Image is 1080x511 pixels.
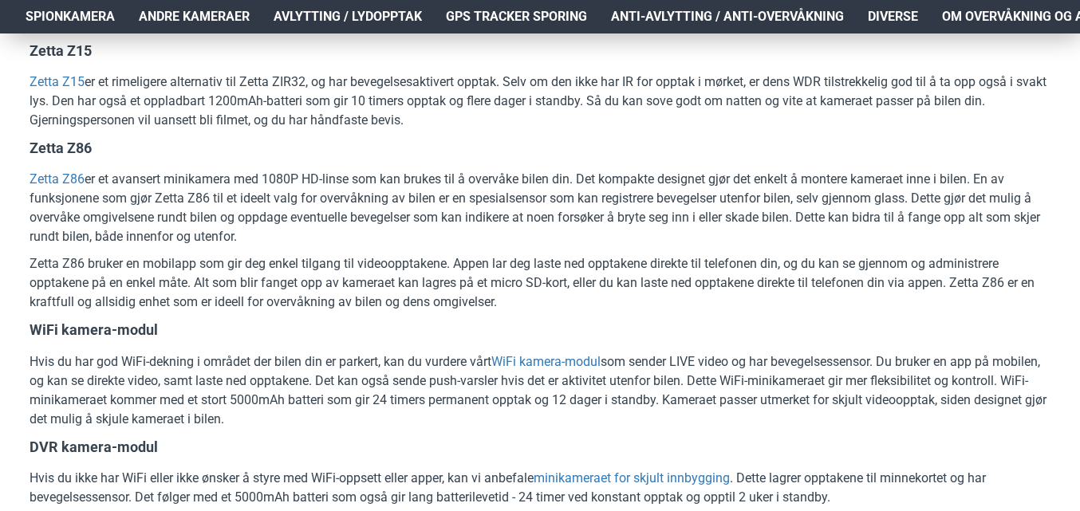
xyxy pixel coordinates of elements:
span: Andre kameraer [139,7,250,26]
a: WiFi kamera-modul [491,352,601,371]
h4: WiFi kamera-modul [30,320,1050,340]
h4: DVR kamera-modul [30,437,1050,457]
h4: Zetta Z86 [30,138,1050,158]
p: Hvis du har god WiFi-dekning i området der bilen din er parkert, kan du vurdere vårt som sender L... [30,352,1050,429]
a: minikameraet for skjult innbygging [534,469,730,488]
span: Spionkamera [26,7,115,26]
a: Zetta Z86 [30,170,85,189]
h4: Zetta Z15 [30,41,1050,61]
span: Anti-avlytting / Anti-overvåkning [611,7,844,26]
span: GPS Tracker Sporing [446,7,587,26]
span: Diverse [868,7,918,26]
p: er et rimeligere alternativ til Zetta ZIR32, og har bevegelsesaktivert opptak. Selv om den ikke h... [30,73,1050,130]
a: Zetta Z15 [30,73,85,92]
p: Zetta Z86 bruker en mobilapp som gir deg enkel tilgang til videoopptakene. Appen lar deg laste ne... [30,254,1050,312]
p: Hvis du ikke har WiFi eller ikke ønsker å styre med WiFi-oppsett eller apper, kan vi anbefale . D... [30,469,1050,507]
span: Avlytting / Lydopptak [274,7,422,26]
p: er et avansert minikamera med 1080P HD-linse som kan brukes til å overvåke bilen din. Det kompakt... [30,170,1050,246]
